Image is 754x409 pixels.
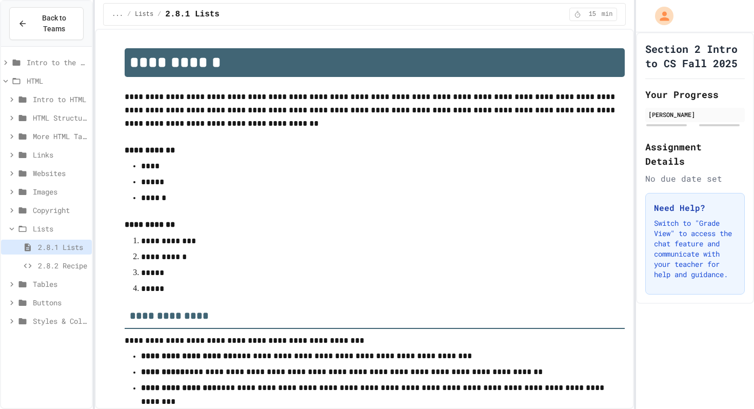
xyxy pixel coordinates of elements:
span: Websites [33,168,88,179]
span: 2.8.1 Lists [38,242,88,252]
span: / [157,10,161,18]
span: Links [33,149,88,160]
button: Back to Teams [9,7,84,40]
span: HTML Structure [33,112,88,123]
span: / [127,10,131,18]
span: ... [112,10,123,18]
h3: Need Help? [654,202,736,214]
span: 2.8.1 Lists [165,8,220,21]
span: Copyright [33,205,88,216]
span: Intro to the Web [27,57,88,68]
h2: Your Progress [645,87,745,102]
span: More HTML Tags [33,131,88,142]
span: Tables [33,279,88,289]
span: HTML [27,75,88,86]
div: [PERSON_NAME] [648,110,742,119]
span: Intro to HTML [33,94,88,105]
span: 2.8.2 Recipe [38,260,88,271]
div: No due date set [645,172,745,185]
span: Styles & Colors [33,316,88,326]
span: min [602,10,613,18]
span: Lists [135,10,153,18]
span: Images [33,186,88,197]
p: Switch to "Grade View" to access the chat feature and communicate with your teacher for help and ... [654,218,736,280]
h2: Assignment Details [645,140,745,168]
span: Buttons [33,297,88,308]
span: 15 [584,10,601,18]
div: My Account [644,4,676,28]
span: Back to Teams [33,13,75,34]
h1: Section 2 Intro to CS Fall 2025 [645,42,745,70]
span: Lists [33,223,88,234]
